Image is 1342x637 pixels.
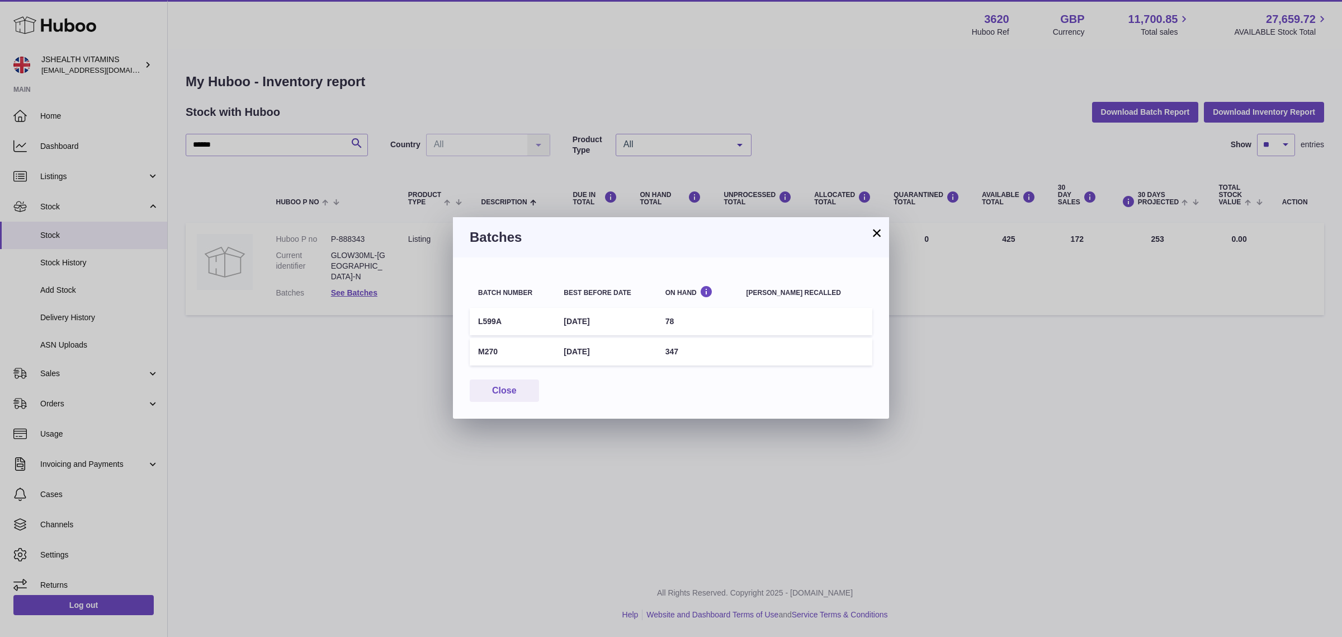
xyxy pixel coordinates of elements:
td: [DATE] [555,308,656,335]
div: [PERSON_NAME] recalled [746,289,864,297]
button: × [870,226,883,240]
td: L599A [470,308,555,335]
button: Close [470,380,539,402]
td: [DATE] [555,338,656,366]
td: M270 [470,338,555,366]
h3: Batches [470,228,872,246]
div: Batch number [478,289,547,297]
div: On Hand [665,285,730,296]
td: 347 [657,338,738,366]
td: 78 [657,308,738,335]
div: Best before date [564,289,648,297]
